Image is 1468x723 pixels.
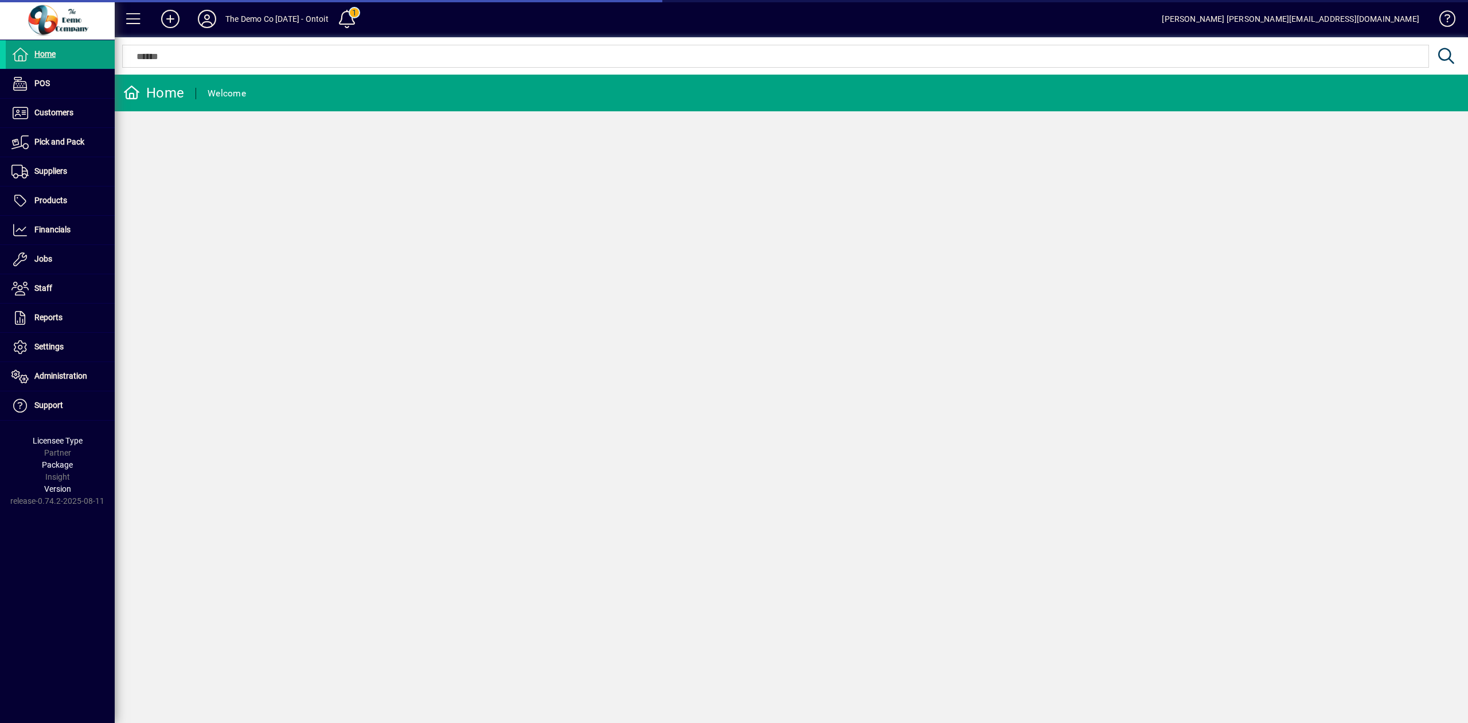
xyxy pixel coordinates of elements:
[34,342,64,351] span: Settings
[6,186,115,215] a: Products
[189,9,225,29] button: Profile
[6,362,115,391] a: Administration
[6,157,115,186] a: Suppliers
[6,333,115,361] a: Settings
[152,9,189,29] button: Add
[34,137,84,146] span: Pick and Pack
[34,225,71,234] span: Financials
[6,304,115,332] a: Reports
[34,196,67,205] span: Products
[34,283,52,293] span: Staff
[225,10,329,28] div: The Demo Co [DATE] - Ontoit
[6,245,115,274] a: Jobs
[42,460,73,469] span: Package
[6,128,115,157] a: Pick and Pack
[34,79,50,88] span: POS
[34,313,63,322] span: Reports
[6,391,115,420] a: Support
[208,84,246,103] div: Welcome
[6,216,115,244] a: Financials
[34,401,63,410] span: Support
[123,84,184,102] div: Home
[1431,2,1454,40] a: Knowledge Base
[34,371,87,380] span: Administration
[6,274,115,303] a: Staff
[34,108,73,117] span: Customers
[6,69,115,98] a: POS
[34,166,67,176] span: Suppliers
[44,484,71,493] span: Version
[33,436,83,445] span: Licensee Type
[34,49,56,59] span: Home
[6,99,115,127] a: Customers
[34,254,52,263] span: Jobs
[1162,10,1419,28] div: [PERSON_NAME] [PERSON_NAME][EMAIL_ADDRESS][DOMAIN_NAME]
